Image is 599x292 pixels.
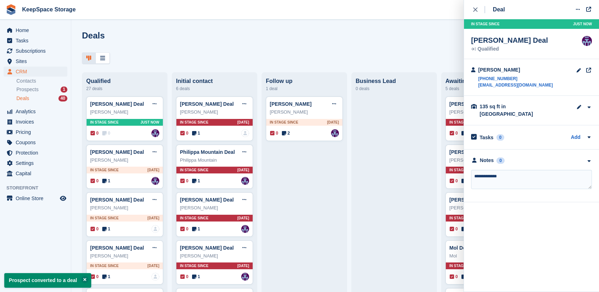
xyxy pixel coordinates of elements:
a: Philippa Mountain Deal [180,149,235,155]
span: 1 [192,178,200,184]
div: [PERSON_NAME] [180,204,249,212]
span: Protection [16,148,58,158]
span: CRM [16,67,58,77]
div: [PERSON_NAME] [180,109,249,116]
span: In stage since [449,120,478,125]
div: 1 deal [266,84,343,93]
span: 0 [270,130,278,136]
span: Capital [16,168,58,178]
a: KeepSpace Storage [19,4,78,15]
span: 0 [450,273,458,280]
a: Add [571,134,580,142]
span: Deals [16,95,29,102]
span: [DATE] [237,215,249,221]
div: 0 [496,157,505,164]
span: 1 [102,226,110,232]
a: menu [4,67,67,77]
div: Deal [493,5,505,14]
a: menu [4,25,67,35]
div: [PERSON_NAME] [449,204,518,212]
span: 1 [192,226,200,232]
a: [PERSON_NAME] Deal [90,149,144,155]
span: In stage since [90,263,119,268]
div: Mol [449,252,518,260]
span: 1 [102,273,110,280]
span: 2 [282,130,290,136]
span: 0 [91,226,99,232]
span: 1 [192,130,200,136]
div: Qualified [471,47,548,52]
span: [DATE] [327,120,339,125]
span: Analytics [16,106,58,116]
span: Coupons [16,137,58,147]
a: Preview store [59,194,67,203]
a: menu [4,127,67,137]
span: 0 [450,226,458,232]
div: [PERSON_NAME] [90,109,159,116]
div: [PERSON_NAME] [90,157,159,164]
div: [PERSON_NAME] [180,252,249,260]
span: In stage since [180,263,208,268]
a: menu [4,46,67,56]
a: Prospects 1 [16,86,67,93]
span: 0 [180,226,189,232]
div: [PERSON_NAME] [90,252,159,260]
span: 0 [91,130,99,136]
div: Philippa Mountain [180,157,249,164]
img: deal-assignee-blank [241,129,249,137]
div: [PERSON_NAME] [449,157,518,164]
div: Follow up [266,78,343,84]
a: [PERSON_NAME] Deal [90,101,144,107]
span: Just now [140,120,159,125]
img: Charlotte Jobling [582,36,592,46]
a: [PERSON_NAME] Deal [449,101,503,107]
a: menu [4,106,67,116]
span: In stage since [90,215,119,221]
span: 4 [461,226,470,232]
a: Charlotte Jobling [331,129,339,137]
a: [EMAIL_ADDRESS][DOMAIN_NAME] [478,82,553,88]
span: Sites [16,56,58,66]
div: 6 deals [176,84,253,93]
span: In stage since [449,167,478,173]
a: [PERSON_NAME] Deal [90,197,144,203]
div: [PERSON_NAME] [449,109,518,116]
span: Subscriptions [16,46,58,56]
span: 0 [180,130,189,136]
div: 0 [496,134,505,141]
a: [PERSON_NAME] [449,197,491,203]
a: [PERSON_NAME] Deal [180,101,234,107]
a: [PERSON_NAME] Deal [449,149,503,155]
div: [PERSON_NAME] [270,109,339,116]
a: Charlotte Jobling [151,129,159,137]
a: [PERSON_NAME] Deal [180,197,234,203]
a: menu [4,137,67,147]
span: 0 [450,178,458,184]
div: 0 deals [356,84,433,93]
span: [DATE] [237,120,249,125]
span: Invoices [16,117,58,127]
span: In stage since [90,120,119,125]
h1: Deals [82,31,105,40]
img: Charlotte Jobling [241,225,249,233]
a: menu [4,148,67,158]
span: 1 [192,273,200,280]
span: In stage since [180,167,208,173]
span: Home [16,25,58,35]
span: In stage since [270,120,298,125]
a: Contacts [16,78,67,84]
span: In stage since [449,215,478,221]
a: [PHONE_NUMBER] [478,75,553,82]
span: 0 [102,130,110,136]
div: [PERSON_NAME] [90,204,159,212]
a: menu [4,193,67,203]
img: Charlotte Jobling [151,177,159,185]
a: [PERSON_NAME] Deal [180,245,234,251]
span: Settings [16,158,58,168]
a: deal-assignee-blank [151,273,159,281]
span: Tasks [16,36,58,46]
span: 0 [91,178,99,184]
